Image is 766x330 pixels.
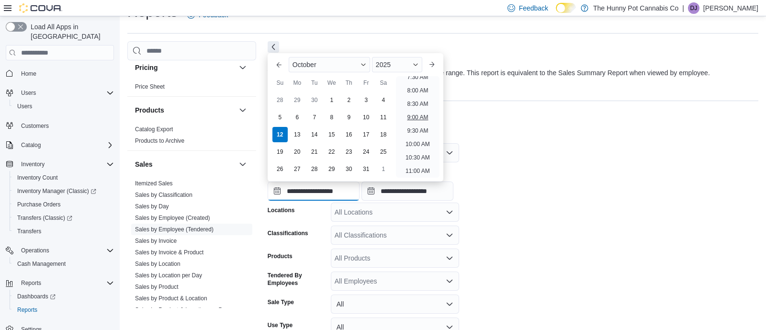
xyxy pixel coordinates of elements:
a: Dashboards [13,291,59,302]
div: day-6 [290,110,305,125]
button: Inventory [2,158,118,171]
span: Operations [21,247,49,254]
button: Next month [424,57,439,72]
span: Inventory Manager (Classic) [13,185,114,197]
a: Sales by Location [135,261,180,267]
span: Sales by Product & Location per Day [135,306,229,314]
div: Button. Open the month selector. October is currently selected. [289,57,370,72]
div: day-10 [359,110,374,125]
div: day-30 [307,92,322,108]
span: Transfers (Classic) [17,214,72,222]
button: All [331,295,459,314]
span: Catalog [21,141,41,149]
div: day-29 [324,161,339,177]
span: Sales by Invoice [135,237,177,245]
button: Purchase Orders [10,198,118,211]
button: Inventory [17,159,48,170]
div: day-11 [376,110,391,125]
span: Home [21,70,36,78]
a: Itemized Sales [135,180,173,187]
div: day-28 [272,92,288,108]
label: Tendered By Employees [268,272,327,287]
a: Catalog Export [135,126,173,133]
span: October [293,61,316,68]
span: Reports [13,304,114,316]
div: day-3 [359,92,374,108]
button: Open list of options [446,231,453,239]
button: Customers [2,119,118,133]
div: day-20 [290,144,305,159]
span: Transfers [13,226,114,237]
span: DJ [690,2,698,14]
button: Users [17,87,40,99]
span: Operations [17,245,114,256]
span: Reports [17,306,37,314]
div: day-28 [307,161,322,177]
label: Products [268,252,293,260]
span: Inventory Count [13,172,114,183]
div: day-22 [324,144,339,159]
a: Transfers (Classic) [10,211,118,225]
h3: Products [135,105,164,115]
div: day-30 [341,161,357,177]
a: Products to Archive [135,137,184,144]
div: Dave Johnston [688,2,699,14]
span: Sales by Product [135,283,179,291]
div: day-16 [341,127,357,142]
button: Open list of options [446,208,453,216]
a: Sales by Employee (Created) [135,215,210,221]
a: Customers [17,120,53,132]
span: Users [21,89,36,97]
div: day-12 [272,127,288,142]
div: day-7 [307,110,322,125]
div: We [324,75,339,91]
ul: Time [396,76,439,178]
span: Cash Management [13,258,114,270]
input: Press the down key to open a popover containing a calendar. [361,182,453,201]
span: Load All Apps in [GEOGRAPHIC_DATA] [27,22,114,41]
a: Transfers (Classic) [13,212,76,224]
div: day-2 [341,92,357,108]
li: 9:00 AM [403,112,432,123]
div: day-23 [341,144,357,159]
input: Press the down key to enter a popover containing a calendar. Press the escape key to close the po... [268,182,360,201]
button: Operations [2,244,118,257]
p: The Hunny Pot Cannabis Co [593,2,678,14]
div: day-27 [290,161,305,177]
span: Price Sheet [135,83,165,91]
label: Sale Type [268,298,294,306]
div: Button. Open the year selector. 2025 is currently selected. [372,57,422,72]
a: Home [17,68,40,80]
a: Reports [13,304,41,316]
button: Next [268,41,279,53]
div: Su [272,75,288,91]
span: Home [17,67,114,79]
button: Cash Management [10,257,118,271]
button: Products [135,105,235,115]
span: Inventory [17,159,114,170]
div: day-13 [290,127,305,142]
span: Sales by Invoice & Product [135,249,203,256]
span: Sales by Product & Location [135,295,207,302]
span: Sales by Classification [135,191,192,199]
span: Inventory Count [17,174,58,182]
div: day-17 [359,127,374,142]
button: Open list of options [446,254,453,262]
span: Feedback [519,3,548,13]
button: Products [237,104,248,116]
label: Classifications [268,229,308,237]
button: Operations [17,245,53,256]
button: Users [2,86,118,100]
span: Transfers [17,228,41,235]
button: Transfers [10,225,118,238]
div: Th [341,75,357,91]
div: Pricing [127,81,256,96]
span: Cash Management [17,260,66,268]
p: [PERSON_NAME] [703,2,758,14]
span: Inventory Manager (Classic) [17,187,96,195]
button: Pricing [237,62,248,73]
div: Products [127,124,256,150]
a: Sales by Day [135,203,169,210]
